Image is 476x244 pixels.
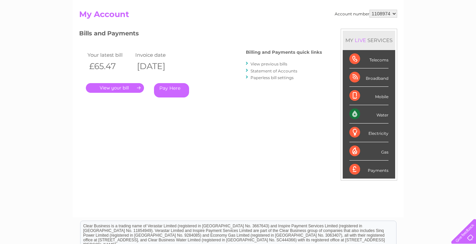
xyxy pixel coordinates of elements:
a: 0333 014 3131 [350,3,396,12]
div: Broadband [349,68,388,87]
div: MY SERVICES [343,31,395,50]
div: Payments [349,161,388,179]
a: View previous bills [251,61,287,66]
a: Blog [418,28,428,33]
th: [DATE] [134,59,182,73]
a: Statement of Accounts [251,68,297,73]
div: Water [349,105,388,124]
a: Telecoms [394,28,414,33]
td: Invoice date [134,50,182,59]
a: Paperless bill settings [251,75,294,80]
h2: My Account [79,10,397,22]
img: logo.png [17,17,51,38]
a: Energy [375,28,390,33]
div: Telecoms [349,50,388,68]
th: £65.47 [86,59,134,73]
a: Contact [432,28,448,33]
div: Mobile [349,87,388,105]
a: Log out [454,28,470,33]
div: Gas [349,142,388,161]
div: Account number [335,10,397,18]
div: LIVE [353,37,367,43]
a: . [86,83,144,93]
h3: Bills and Payments [79,29,322,40]
a: Water [358,28,371,33]
h4: Billing and Payments quick links [246,50,322,55]
div: Clear Business is a trading name of Verastar Limited (registered in [GEOGRAPHIC_DATA] No. 3667643... [81,4,396,32]
a: Pay Here [154,83,189,97]
td: Your latest bill [86,50,134,59]
div: Electricity [349,124,388,142]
